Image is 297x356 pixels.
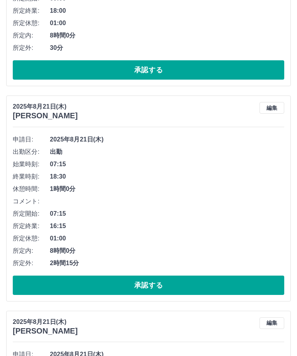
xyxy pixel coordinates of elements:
span: 01:00 [50,234,284,243]
span: 申請日: [13,135,50,144]
span: 16:15 [50,221,284,231]
span: 出勤区分: [13,147,50,157]
span: 所定外: [13,43,50,53]
span: 出勤 [50,147,284,157]
span: 所定開始: [13,209,50,218]
span: 2025年8月21日(木) [50,135,284,144]
p: 2025年8月21日(木) [13,102,78,111]
span: 1時間0分 [50,184,284,194]
span: 8時間0分 [50,246,284,256]
span: 所定休憩: [13,19,50,28]
span: 所定終業: [13,221,50,231]
span: 所定終業: [13,6,50,15]
span: 07:15 [50,160,284,169]
span: 始業時刻: [13,160,50,169]
span: 所定内: [13,246,50,256]
span: 18:00 [50,6,284,15]
span: 所定休憩: [13,234,50,243]
button: 編集 [259,102,284,114]
span: 終業時刻: [13,172,50,181]
span: コメント: [13,197,50,206]
button: 承認する [13,276,284,295]
span: 30分 [50,43,284,53]
span: 2時間15分 [50,259,284,268]
span: 01:00 [50,19,284,28]
span: 07:15 [50,209,284,218]
button: 承認する [13,60,284,80]
span: 休憩時間: [13,184,50,194]
span: 8時間0分 [50,31,284,40]
span: 18:30 [50,172,284,181]
h3: [PERSON_NAME] [13,111,78,120]
span: 所定外: [13,259,50,268]
h3: [PERSON_NAME] [13,327,78,336]
button: 編集 [259,317,284,329]
p: 2025年8月21日(木) [13,317,78,327]
span: 所定内: [13,31,50,40]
